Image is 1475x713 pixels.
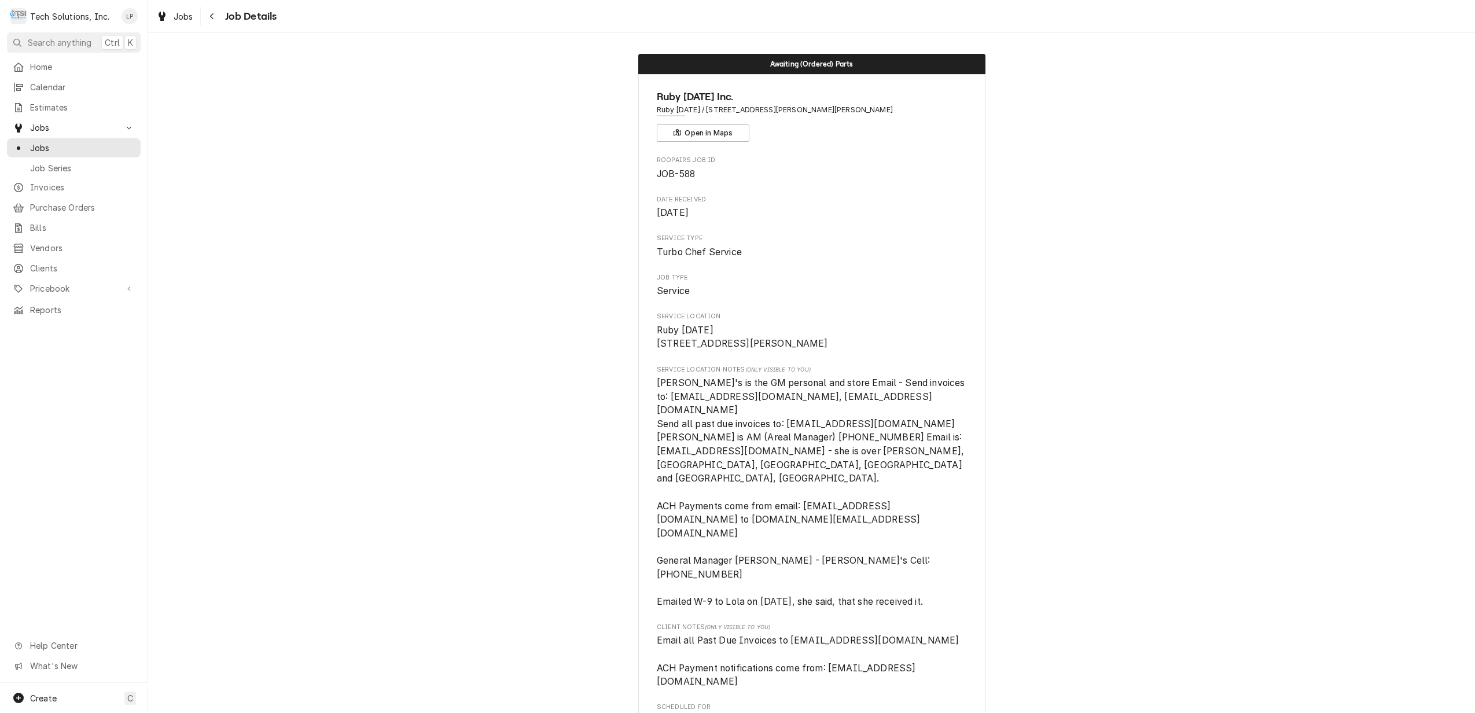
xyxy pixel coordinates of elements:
[7,138,141,157] a: Jobs
[638,54,985,74] div: Status
[770,60,854,68] span: Awaiting (Ordered) Parts
[203,7,222,25] button: Navigate back
[7,98,141,117] a: Estimates
[7,78,141,97] a: Calendar
[657,325,828,350] span: Ruby [DATE] [STREET_ADDRESS][PERSON_NAME]
[30,242,135,254] span: Vendors
[10,8,27,24] div: Tech Solutions, Inc.'s Avatar
[657,156,966,181] div: Roopairs Job ID
[105,36,120,49] span: Ctrl
[657,89,966,142] div: Client Information
[30,181,135,193] span: Invoices
[657,207,689,218] span: [DATE]
[7,279,141,298] a: Go to Pricebook
[657,156,966,165] span: Roopairs Job ID
[7,178,141,197] a: Invoices
[127,692,133,704] span: C
[657,324,966,351] span: Service Location
[657,365,966,609] div: [object Object]
[30,101,135,113] span: Estimates
[30,201,135,214] span: Purchase Orders
[657,245,966,259] span: Service Type
[705,624,770,630] span: (Only Visible to You)
[30,61,135,73] span: Home
[657,105,966,115] span: Address
[657,234,966,243] span: Service Type
[657,167,966,181] span: Roopairs Job ID
[10,8,27,24] div: T
[7,238,141,258] a: Vendors
[657,312,966,351] div: Service Location
[7,656,141,675] a: Go to What's New
[657,365,966,374] span: Service Location Notes
[7,218,141,237] a: Bills
[222,9,277,24] span: Job Details
[745,366,811,373] span: (Only Visible to You)
[7,32,141,53] button: Search anythingCtrlK
[30,640,134,652] span: Help Center
[657,376,966,609] span: [object Object]
[657,195,966,204] span: Date Received
[30,282,117,295] span: Pricebook
[7,159,141,178] a: Job Series
[7,198,141,217] a: Purchase Orders
[7,118,141,137] a: Go to Jobs
[657,273,966,282] span: Job Type
[657,623,966,689] div: [object Object]
[657,703,966,712] span: Scheduled For
[7,259,141,278] a: Clients
[152,7,198,26] a: Jobs
[657,623,966,632] span: Client Notes
[28,36,91,49] span: Search anything
[30,10,109,23] div: Tech Solutions, Inc.
[657,89,966,105] span: Name
[174,10,193,23] span: Jobs
[128,36,133,49] span: K
[657,635,959,687] span: Email all Past Due Invoices to [EMAIL_ADDRESS][DOMAIN_NAME] ACH Payment notifications come from: ...
[122,8,138,24] div: Lisa Paschal's Avatar
[657,273,966,298] div: Job Type
[657,168,695,179] span: JOB-588
[657,234,966,259] div: Service Type
[657,285,690,296] span: Service
[657,312,966,321] span: Service Location
[30,122,117,134] span: Jobs
[122,8,138,24] div: LP
[30,660,134,672] span: What's New
[657,284,966,298] span: Job Type
[30,262,135,274] span: Clients
[30,142,135,154] span: Jobs
[30,693,57,703] span: Create
[7,57,141,76] a: Home
[30,304,135,316] span: Reports
[657,195,966,220] div: Date Received
[657,206,966,220] span: Date Received
[30,162,135,174] span: Job Series
[657,124,749,142] button: Open in Maps
[657,634,966,689] span: [object Object]
[657,377,968,607] span: [PERSON_NAME]'s is the GM personal and store Email - Send invoices to: [EMAIL_ADDRESS][DOMAIN_NAM...
[657,247,742,258] span: Turbo Chef Service
[7,300,141,319] a: Reports
[30,81,135,93] span: Calendar
[7,636,141,655] a: Go to Help Center
[30,222,135,234] span: Bills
